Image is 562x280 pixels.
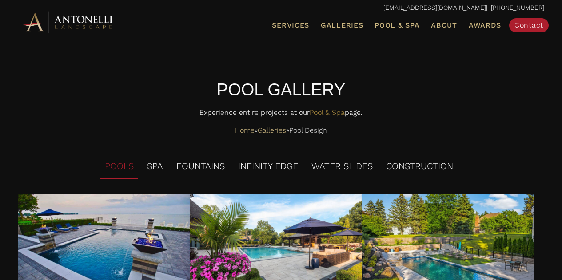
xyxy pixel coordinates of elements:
span: Contact [514,21,543,29]
a: Contact [509,18,549,32]
a: Galleries [258,124,286,137]
span: Services [272,22,309,29]
li: INFINITY EDGE [234,154,303,179]
span: About [431,22,457,29]
nav: Breadcrumbs [18,124,544,137]
span: Pool & Spa [375,21,419,29]
a: Pool & Spa [371,20,423,31]
p: | [PHONE_NUMBER] [18,2,544,14]
li: SPA [143,154,167,179]
img: Antonelli Horizontal Logo [18,10,116,34]
li: FOUNTAINS [172,154,229,179]
li: CONSTRUCTION [382,154,458,179]
a: Galleries [317,20,367,31]
li: POOLS [100,154,138,179]
a: [EMAIL_ADDRESS][DOMAIN_NAME] [383,4,486,11]
span: Awards [469,21,501,29]
span: Galleries [321,21,363,29]
p: Experience entire projects at our page. [18,106,544,124]
span: » » [235,124,327,137]
h5: POOL GALLERY [18,78,544,102]
li: WATER SLIDES [307,154,377,179]
a: About [427,20,461,31]
a: Services [268,20,313,31]
a: Home [235,124,255,137]
a: Pool & Spa [310,108,345,117]
a: Awards [465,20,505,31]
span: Pool Design [289,124,327,137]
